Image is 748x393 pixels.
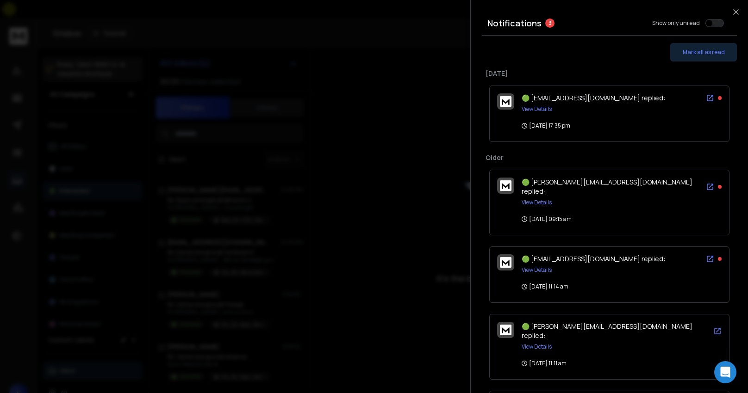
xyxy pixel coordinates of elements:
[683,49,725,56] span: Mark all as read
[522,343,552,350] button: View Details
[522,199,552,206] button: View Details
[522,322,692,340] span: 🟢 [PERSON_NAME][EMAIL_ADDRESS][DOMAIN_NAME] replied:
[500,257,511,268] img: logo
[545,18,555,28] span: 3
[522,105,552,113] button: View Details
[522,283,568,290] p: [DATE] 11:14 am
[486,69,733,78] p: [DATE]
[670,43,737,61] button: Mark all as read
[714,361,736,383] div: Open Intercom Messenger
[522,360,567,367] p: [DATE] 11:11 am
[522,178,692,196] span: 🟢 [PERSON_NAME][EMAIL_ADDRESS][DOMAIN_NAME] replied:
[500,96,511,107] img: logo
[522,266,552,274] button: View Details
[487,17,542,30] h3: Notifications
[522,254,665,263] span: 🟢 [EMAIL_ADDRESS][DOMAIN_NAME] replied:
[486,153,733,162] p: Older
[500,325,511,335] img: logo
[522,122,570,129] p: [DATE] 17:35 pm
[522,93,665,102] span: 🟢 [EMAIL_ADDRESS][DOMAIN_NAME] replied:
[500,180,511,191] img: logo
[522,215,572,223] p: [DATE] 09:15 am
[652,19,700,27] label: Show only unread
